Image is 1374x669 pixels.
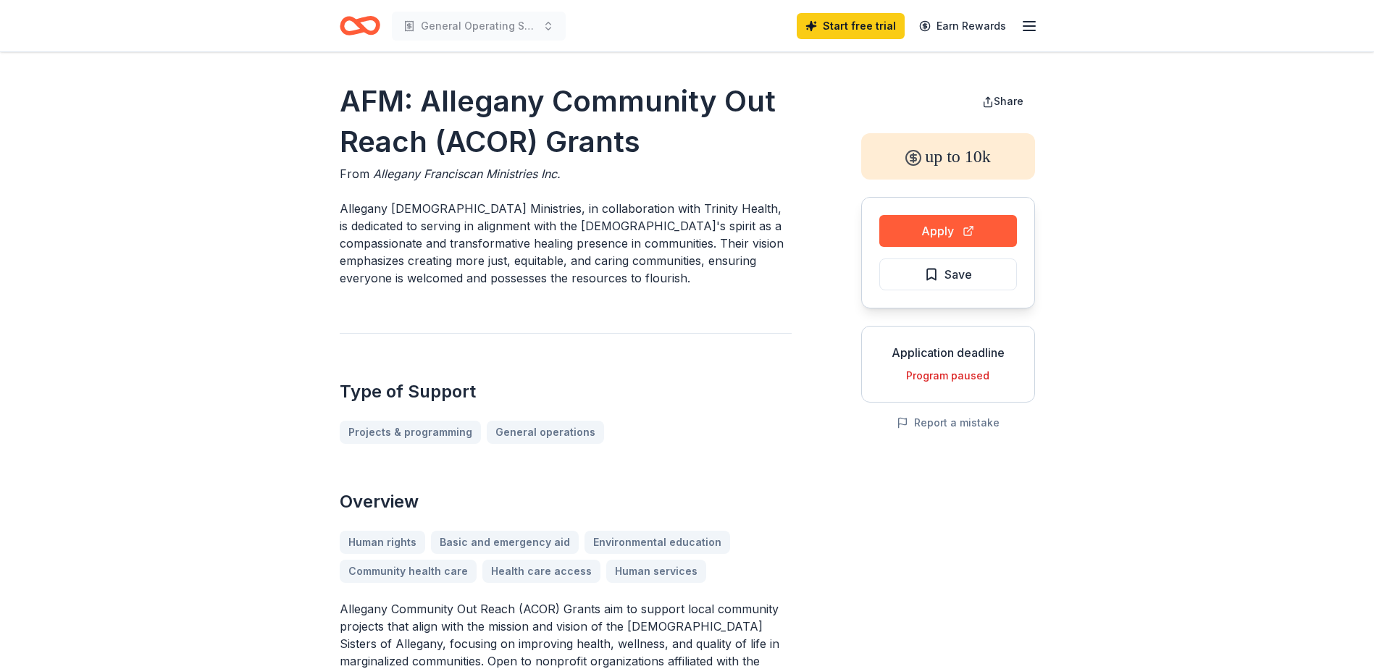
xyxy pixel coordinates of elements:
p: Allegany [DEMOGRAPHIC_DATA] Ministries, in collaboration with Trinity Health, is dedicated to ser... [340,200,792,287]
a: Projects & programming [340,421,481,444]
div: From [340,165,792,182]
div: up to 10k [861,133,1035,180]
h1: AFM: Allegany Community Out Reach (ACOR) Grants [340,81,792,162]
div: Application deadline [874,344,1023,361]
span: Allegany Franciscan Ministries Inc. [373,167,561,181]
a: General operations [487,421,604,444]
a: Home [340,9,380,43]
button: Share [971,87,1035,116]
h2: Type of Support [340,380,792,403]
button: Apply [879,215,1017,247]
button: Report a mistake [897,414,1000,432]
a: Earn Rewards [910,13,1015,39]
span: Share [994,95,1023,107]
button: Save [879,258,1017,290]
button: General Operating Support [392,12,566,41]
span: Save [944,265,972,284]
span: General Operating Support [421,17,537,35]
h2: Overview [340,490,792,513]
div: Program paused [874,367,1023,384]
a: Start free trial [797,13,905,39]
